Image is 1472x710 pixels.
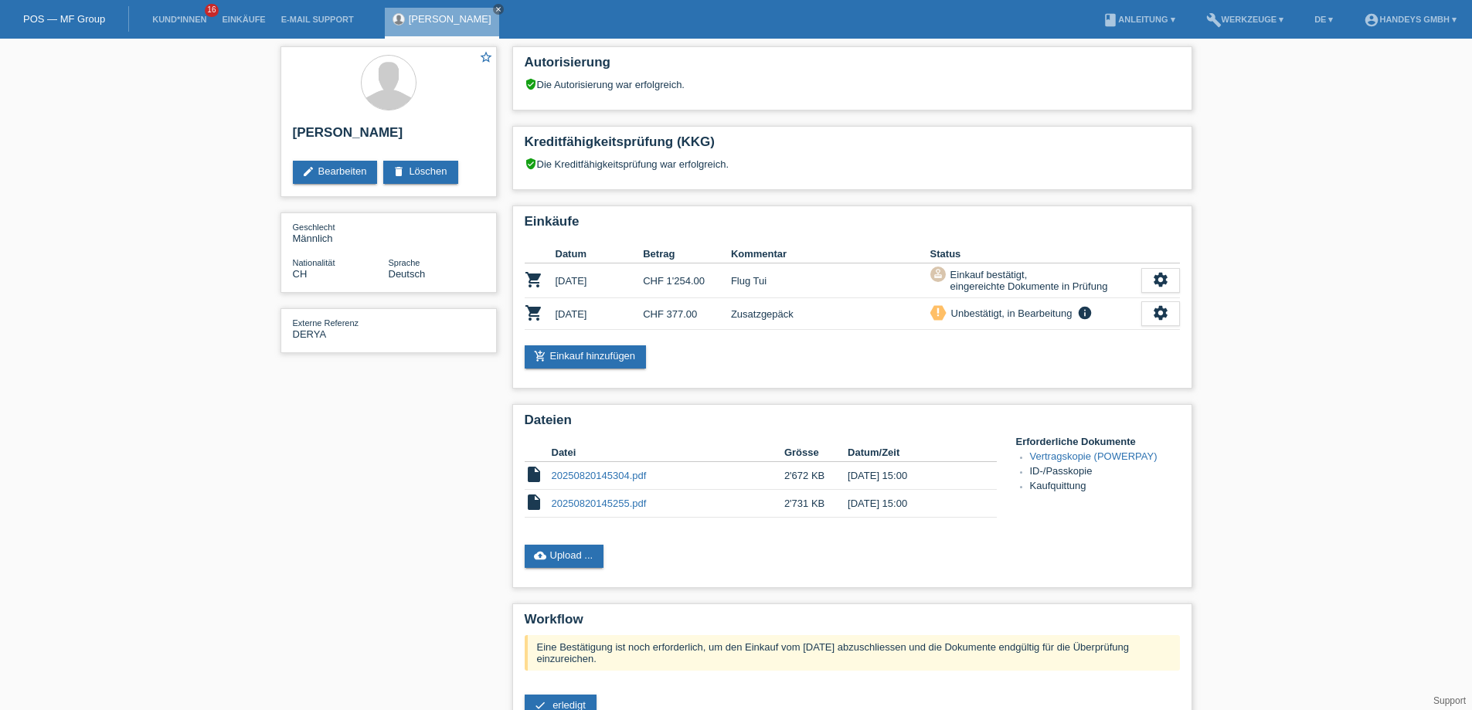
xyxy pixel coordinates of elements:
a: [PERSON_NAME] [409,13,491,25]
div: Einkauf bestätigt, eingereichte Dokumente in Prüfung [946,267,1108,294]
td: Zusatzgepäck [731,298,930,330]
h2: Einkäufe [525,214,1180,237]
span: Nationalität [293,258,335,267]
div: Eine Bestätigung ist noch erforderlich, um den Einkauf vom [DATE] abzuschliessen und die Dokument... [525,635,1180,671]
span: 16 [205,4,219,17]
td: [DATE] 15:00 [848,462,974,490]
h2: Autorisierung [525,55,1180,78]
a: bookAnleitung ▾ [1095,15,1182,24]
th: Status [930,245,1141,263]
div: Die Kreditfähigkeitsprüfung war erfolgreich. [525,158,1180,182]
i: settings [1152,304,1169,321]
h2: [PERSON_NAME] [293,125,484,148]
th: Betrag [643,245,731,263]
td: [DATE] 15:00 [848,490,974,518]
i: add_shopping_cart [534,350,546,362]
a: 20250820145255.pdf [552,498,647,509]
i: edit [302,165,314,178]
td: 2'672 KB [784,462,848,490]
a: E-Mail Support [274,15,362,24]
i: delete [393,165,405,178]
a: DE ▾ [1307,15,1341,24]
th: Datum/Zeit [848,443,974,462]
td: [DATE] [556,298,644,330]
i: verified_user [525,78,537,90]
a: deleteLöschen [383,161,457,184]
a: close [493,4,504,15]
th: Datum [556,245,644,263]
a: star_border [479,50,493,66]
td: CHF 1'254.00 [643,263,731,298]
i: cloud_upload [534,549,546,562]
a: account_circleHandeys GmbH ▾ [1356,15,1464,24]
i: insert_drive_file [525,465,543,484]
th: Datei [552,443,784,462]
th: Kommentar [731,245,930,263]
li: Kaufquittung [1030,480,1180,494]
span: Sprache [389,258,420,267]
span: Deutsch [389,268,426,280]
a: POS — MF Group [23,13,105,25]
a: cloud_uploadUpload ... [525,545,604,568]
td: 2'731 KB [784,490,848,518]
td: CHF 377.00 [643,298,731,330]
td: Flug Tui [731,263,930,298]
i: account_circle [1364,12,1379,28]
li: ID-/Passkopie [1030,465,1180,480]
a: buildWerkzeuge ▾ [1198,15,1292,24]
div: Die Autorisierung war erfolgreich. [525,78,1180,90]
i: close [495,5,502,13]
i: book [1103,12,1118,28]
a: add_shopping_cartEinkauf hinzufügen [525,345,647,369]
a: Vertragskopie (POWERPAY) [1030,450,1158,462]
i: priority_high [933,307,943,318]
h2: Kreditfähigkeitsprüfung (KKG) [525,134,1180,158]
i: build [1206,12,1222,28]
a: editBearbeiten [293,161,378,184]
div: DERYA [293,317,389,340]
h2: Dateien [525,413,1180,436]
a: Support [1433,695,1466,706]
a: 20250820145304.pdf [552,470,647,481]
div: Männlich [293,221,389,244]
span: Schweiz [293,268,308,280]
a: Kund*innen [144,15,214,24]
i: approval [933,268,943,279]
span: Externe Referenz [293,318,359,328]
i: insert_drive_file [525,493,543,511]
i: POSP00026341 [525,270,543,289]
div: Unbestätigt, in Bearbeitung [947,305,1073,321]
i: info [1076,305,1094,321]
th: Grösse [784,443,848,462]
i: POSP00026369 [525,304,543,322]
h4: Erforderliche Dokumente [1016,436,1180,447]
span: Geschlecht [293,223,335,232]
td: [DATE] [556,263,644,298]
i: verified_user [525,158,537,170]
h2: Workflow [525,612,1180,635]
a: Einkäufe [214,15,273,24]
i: star_border [479,50,493,64]
i: settings [1152,271,1169,288]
